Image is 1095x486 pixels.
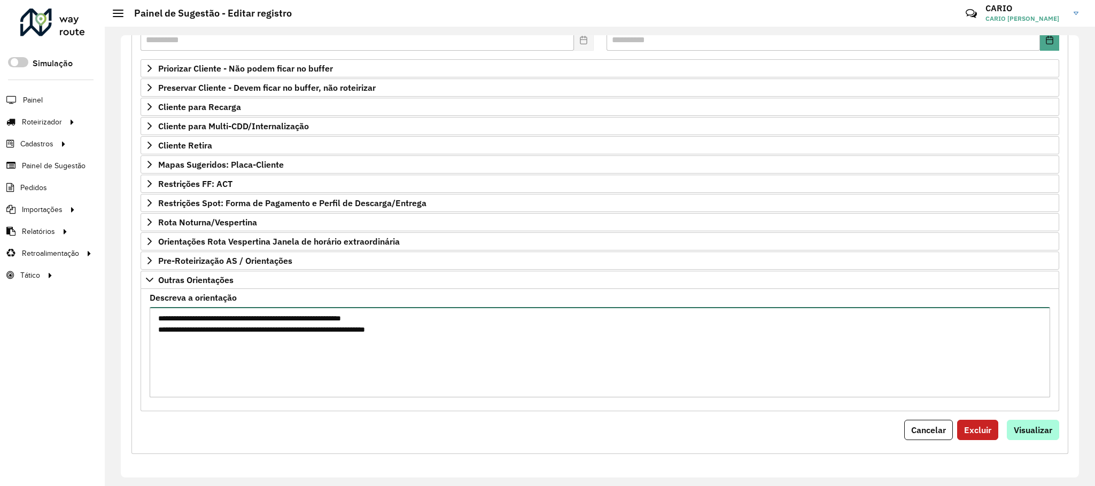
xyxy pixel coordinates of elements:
span: Cliente para Multi-CDD/Internalização [158,122,309,130]
span: Pre-Roteirização AS / Orientações [158,256,292,265]
span: Tático [20,270,40,281]
button: Visualizar [1007,420,1059,440]
span: Pedidos [20,182,47,193]
a: Restrições Spot: Forma de Pagamento e Perfil de Descarga/Entrega [141,194,1059,212]
span: Painel [23,95,43,106]
span: Mapas Sugeridos: Placa-Cliente [158,160,284,169]
a: Preservar Cliente - Devem ficar no buffer, não roteirizar [141,79,1059,97]
span: Roteirizador [22,116,62,128]
span: Importações [22,204,63,215]
div: Outras Orientações [141,289,1059,411]
a: Pre-Roteirização AS / Orientações [141,252,1059,270]
span: Excluir [964,425,991,435]
span: Preservar Cliente - Devem ficar no buffer, não roteirizar [158,83,376,92]
span: Orientações Rota Vespertina Janela de horário extraordinária [158,237,400,246]
label: Simulação [33,57,73,70]
span: Cadastros [20,138,53,150]
span: Outras Orientações [158,276,234,284]
a: Contato Rápido [960,2,983,25]
label: Descreva a orientação [150,291,237,304]
button: Choose Date [1040,29,1059,51]
span: Cliente Retira [158,141,212,150]
a: Orientações Rota Vespertina Janela de horário extraordinária [141,232,1059,250]
a: Cliente Retira [141,136,1059,154]
span: CARIO [PERSON_NAME] [985,14,1066,23]
a: Rota Noturna/Vespertina [141,213,1059,231]
a: Cliente para Multi-CDD/Internalização [141,117,1059,135]
a: Mapas Sugeridos: Placa-Cliente [141,155,1059,174]
span: Restrições Spot: Forma de Pagamento e Perfil de Descarga/Entrega [158,199,426,207]
span: Visualizar [1014,425,1052,435]
button: Excluir [957,420,998,440]
span: Painel de Sugestão [22,160,86,171]
span: Restrições FF: ACT [158,179,232,188]
span: Cliente para Recarga [158,103,241,111]
a: Restrições FF: ACT [141,175,1059,193]
span: Retroalimentação [22,248,79,259]
h2: Painel de Sugestão - Editar registro [123,7,292,19]
a: Priorizar Cliente - Não podem ficar no buffer [141,59,1059,77]
h3: CARIO [985,3,1066,13]
span: Priorizar Cliente - Não podem ficar no buffer [158,64,333,73]
span: Cancelar [911,425,946,435]
span: Relatórios [22,226,55,237]
button: Cancelar [904,420,953,440]
span: Rota Noturna/Vespertina [158,218,257,226]
a: Outras Orientações [141,271,1059,289]
a: Cliente para Recarga [141,98,1059,116]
